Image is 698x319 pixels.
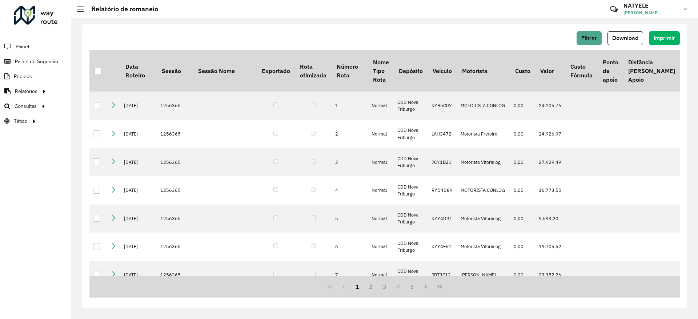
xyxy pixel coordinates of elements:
[598,50,623,92] th: Ponto de apoio
[457,205,510,233] td: Motorista Vitorialog
[15,58,58,65] span: Painel de Sugestão
[368,233,394,261] td: Normal
[394,233,428,261] td: CDD Nova Friburgo
[428,148,457,176] td: JCY1B21
[332,92,368,120] td: 1
[535,120,565,148] td: 24.926,97
[535,50,565,92] th: Valor
[368,205,394,233] td: Normal
[623,9,678,16] span: [PERSON_NAME]
[157,233,193,261] td: 1256365
[368,176,394,205] td: Normal
[15,88,37,95] span: Relatórios
[394,50,428,92] th: Depósito
[623,2,678,9] h3: NATYELE
[157,92,193,120] td: 1256365
[84,5,158,13] h2: Relatório de romaneio
[428,233,457,261] td: RYY4E61
[157,261,193,289] td: 1256365
[607,31,643,45] button: Download
[535,176,565,205] td: 16.773,55
[394,92,428,120] td: CDD Nova Friburgo
[157,205,193,233] td: 1256365
[364,280,378,294] button: 2
[433,280,446,294] button: Last Page
[295,50,331,92] th: Rota otimizada
[510,205,535,233] td: 0,00
[428,120,457,148] td: LAH3472
[332,148,368,176] td: 3
[457,50,510,92] th: Motorista
[394,148,428,176] td: CDD Nova Friburgo
[428,92,457,120] td: RYB5C07
[332,205,368,233] td: 5
[394,176,428,205] td: CDD Nova Friburgo
[332,50,368,92] th: Número Rota
[577,31,602,45] button: Filtrar
[332,176,368,205] td: 4
[368,261,394,289] td: Normal
[428,205,457,233] td: RYY4D91
[157,148,193,176] td: 1256365
[120,92,157,120] td: [DATE]
[623,50,680,92] th: Distância [PERSON_NAME] Apoio
[332,233,368,261] td: 6
[120,205,157,233] td: [DATE]
[510,176,535,205] td: 0,00
[14,117,27,125] span: Tático
[368,92,394,120] td: Normal
[378,280,392,294] button: 3
[394,205,428,233] td: CDD Nova Friburgo
[649,31,680,45] button: Imprimir
[457,233,510,261] td: Motorista Vitorialog
[428,176,457,205] td: RYD4D89
[14,73,32,80] span: Pedidos
[332,261,368,289] td: 7
[193,50,257,92] th: Sessão Nome
[120,233,157,261] td: [DATE]
[368,50,394,92] th: Nome Tipo Rota
[120,261,157,289] td: [DATE]
[350,280,364,294] button: 1
[457,176,510,205] td: MOTORISTA CONLOG
[394,120,428,148] td: CDD Nova Friburgo
[457,120,510,148] td: Motorista Freteiro
[428,261,457,289] td: JBT3F12
[428,50,457,92] th: Veículo
[120,148,157,176] td: [DATE]
[419,280,433,294] button: Next Page
[510,233,535,261] td: 0,00
[565,50,597,92] th: Custo Fórmula
[535,205,565,233] td: 9.593,20
[120,176,157,205] td: [DATE]
[16,43,29,51] span: Painel
[654,35,675,41] span: Imprimir
[510,92,535,120] td: 0,00
[392,280,405,294] button: 4
[510,50,535,92] th: Custo
[581,35,597,41] span: Filtrar
[15,102,37,110] span: Consultas
[368,120,394,148] td: Normal
[157,50,193,92] th: Sessão
[535,233,565,261] td: 19.705,52
[535,261,565,289] td: 23.352,26
[157,176,193,205] td: 1256365
[606,1,622,17] a: Contato Rápido
[510,120,535,148] td: 0,00
[157,120,193,148] td: 1256365
[394,261,428,289] td: CDD Nova Friburgo
[405,280,419,294] button: 5
[535,148,565,176] td: 27.929,49
[457,261,510,289] td: [PERSON_NAME]
[120,120,157,148] td: [DATE]
[120,50,157,92] th: Data Roteiro
[257,50,295,92] th: Exportado
[457,148,510,176] td: Motorista Vitorialog
[510,261,535,289] td: 0,00
[457,92,510,120] td: MOTORISTA CONLOG
[612,35,638,41] span: Download
[368,148,394,176] td: Normal
[332,120,368,148] td: 2
[510,148,535,176] td: 0,00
